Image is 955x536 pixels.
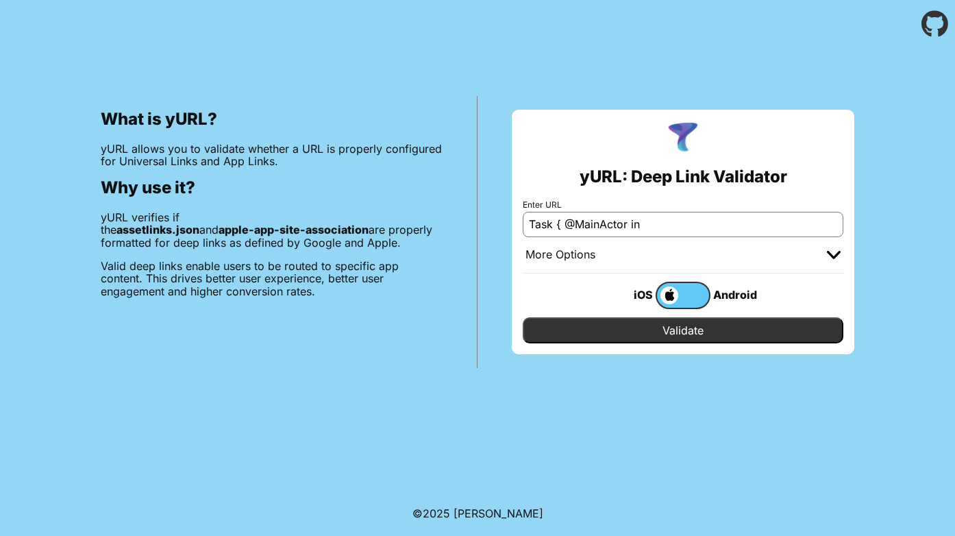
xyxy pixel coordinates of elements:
[412,491,543,536] footer: ©
[523,200,843,210] label: Enter URL
[219,223,369,236] b: apple-app-site-association
[101,143,443,168] p: yURL allows you to validate whether a URL is properly configured for Universal Links and App Links.
[101,260,443,297] p: Valid deep links enable users to be routed to specific app content. This drives better user exper...
[423,507,450,520] span: 2025
[523,212,843,236] input: e.g. https://app.chayev.com/xyx
[827,251,841,259] img: chevron
[665,121,701,156] img: yURL Logo
[580,167,787,186] h2: yURL: Deep Link Validator
[525,248,595,262] div: More Options
[523,317,843,343] input: Validate
[101,211,443,249] p: yURL verifies if the and are properly formatted for deep links as defined by Google and Apple.
[710,286,765,304] div: Android
[454,507,543,520] a: Michael Ibragimchayev's Personal Site
[101,110,443,129] h2: What is yURL?
[101,178,443,197] h2: Why use it?
[116,223,199,236] b: assetlinks.json
[601,286,656,304] div: iOS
